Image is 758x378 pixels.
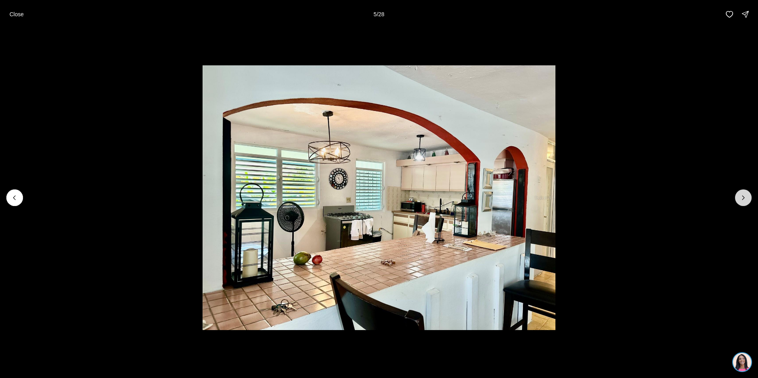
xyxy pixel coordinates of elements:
[5,5,23,23] img: be3d4b55-7850-4bcb-9297-a2f9cd376e78.png
[5,6,29,22] button: Close
[10,11,24,17] p: Close
[735,189,752,206] button: Next slide
[6,189,23,206] button: Previous slide
[373,11,384,17] p: 5 / 28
